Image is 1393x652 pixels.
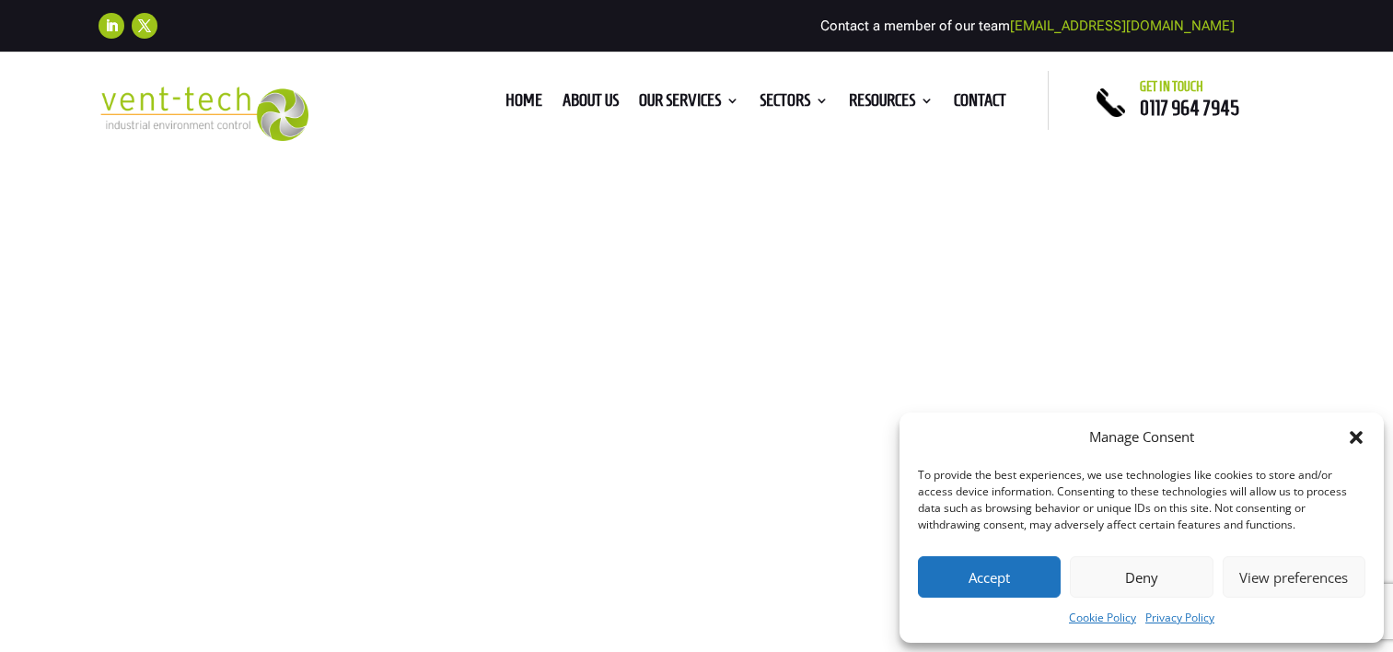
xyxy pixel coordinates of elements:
[639,94,739,114] a: Our Services
[1140,97,1239,119] a: 0117 964 7945
[99,13,124,39] a: Follow on LinkedIn
[954,94,1006,114] a: Contact
[1347,428,1365,447] div: Close dialog
[1070,556,1213,598] button: Deny
[1145,607,1214,629] a: Privacy Policy
[505,94,542,114] a: Home
[918,556,1061,598] button: Accept
[1010,17,1235,34] a: [EMAIL_ADDRESS][DOMAIN_NAME]
[563,94,619,114] a: About us
[99,87,309,141] img: 2023-09-27T08_35_16.549ZVENT-TECH---Clear-background
[132,13,157,39] a: Follow on X
[1140,79,1203,94] span: Get in touch
[849,94,934,114] a: Resources
[1069,607,1136,629] a: Cookie Policy
[1089,426,1194,448] div: Manage Consent
[760,94,829,114] a: Sectors
[820,17,1235,34] span: Contact a member of our team
[1223,556,1365,598] button: View preferences
[918,467,1364,533] div: To provide the best experiences, we use technologies like cookies to store and/or access device i...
